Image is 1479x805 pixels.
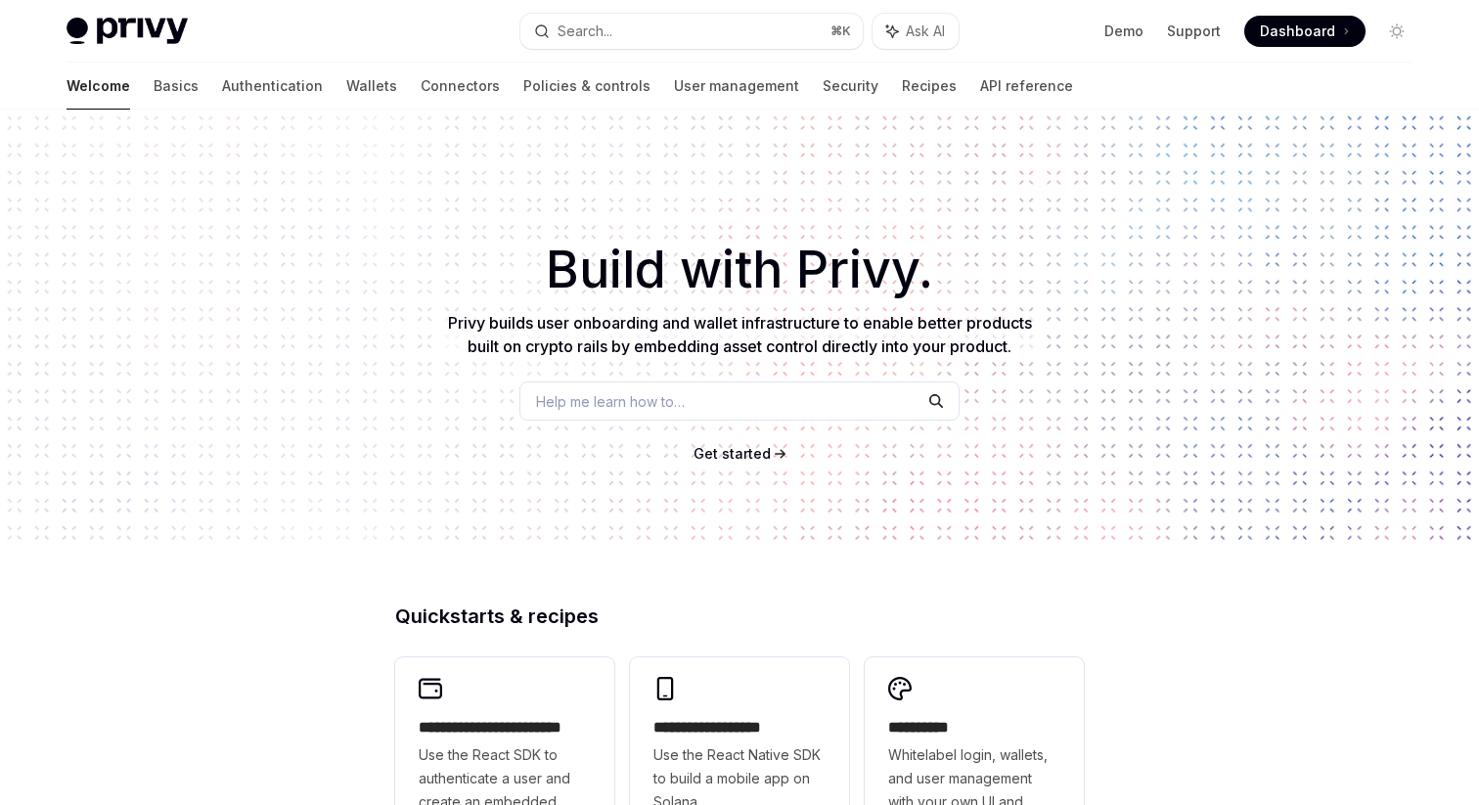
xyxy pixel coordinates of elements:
a: Welcome [67,63,130,110]
div: Search... [558,20,612,43]
a: Basics [154,63,199,110]
a: Get started [694,444,771,464]
a: Authentication [222,63,323,110]
a: API reference [980,63,1073,110]
span: Build with Privy. [546,252,933,288]
a: Dashboard [1244,16,1366,47]
span: Ask AI [906,22,945,41]
span: Dashboard [1260,22,1335,41]
a: Connectors [421,63,500,110]
button: Toggle dark mode [1381,16,1412,47]
span: Privy builds user onboarding and wallet infrastructure to enable better products built on crypto ... [448,313,1032,356]
button: Search...⌘K [520,14,863,49]
a: Wallets [346,63,397,110]
span: Quickstarts & recipes [395,606,599,626]
a: Security [823,63,878,110]
img: light logo [67,18,188,45]
a: Policies & controls [523,63,650,110]
span: Get started [694,445,771,462]
span: ⌘ K [830,23,851,39]
a: Demo [1104,22,1143,41]
button: Ask AI [873,14,959,49]
a: Recipes [902,63,957,110]
a: Support [1167,22,1221,41]
a: User management [674,63,799,110]
span: Help me learn how to… [536,391,685,412]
